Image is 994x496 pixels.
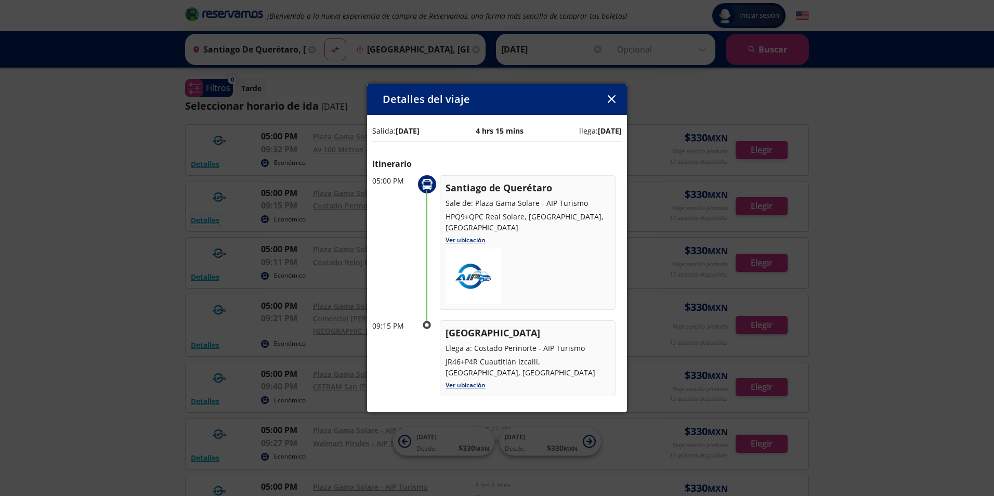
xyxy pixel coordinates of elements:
[372,125,420,136] p: Salida:
[579,125,622,136] p: llega:
[372,158,622,170] p: Itinerario
[446,198,610,208] p: Sale de: Plaza Gama Solare - AIP Turismo
[476,125,524,136] p: 4 hrs 15 mins
[446,356,610,378] p: JR46+P4R Cuautitlán Izcalli, [GEOGRAPHIC_DATA], [GEOGRAPHIC_DATA]
[372,320,414,331] p: 09:15 PM
[372,175,414,186] p: 05:00 PM
[396,126,420,136] b: [DATE]
[446,249,501,304] img: Logo.png
[598,126,622,136] b: [DATE]
[446,381,486,389] a: Ver ubicación
[383,92,470,107] p: Detalles del viaje
[446,326,610,340] p: [GEOGRAPHIC_DATA]
[446,181,610,195] p: Santiago de Querétaro
[446,211,610,233] p: HPQ9+QPC Real Solare, [GEOGRAPHIC_DATA], [GEOGRAPHIC_DATA]
[446,236,486,244] a: Ver ubicación
[446,343,610,354] p: Llega a: Costado Perinorte - AIP Turismo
